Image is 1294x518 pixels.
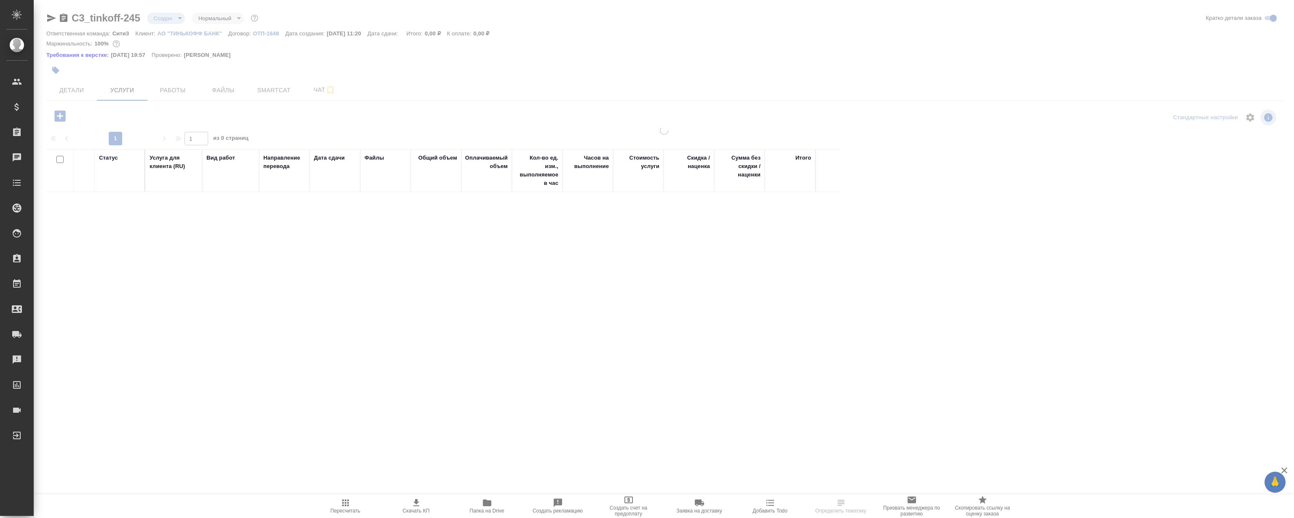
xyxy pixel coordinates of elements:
[718,154,761,179] div: Сумма без скидки / наценки
[418,154,457,162] div: Общий объем
[263,154,305,171] div: Направление перевода
[668,154,710,171] div: Скидка / наценка
[516,154,558,187] div: Кол-во ед. изм., выполняемое в час
[364,154,384,162] div: Файлы
[796,154,811,162] div: Итого
[617,154,659,171] div: Стоимость услуги
[150,154,198,171] div: Услуга для клиента (RU)
[314,154,345,162] div: Дата сдачи
[99,154,118,162] div: Статус
[206,154,235,162] div: Вид работ
[567,154,609,171] div: Часов на выполнение
[465,154,508,171] div: Оплачиваемый объем
[1265,472,1286,493] button: 🙏
[1268,473,1282,491] span: 🙏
